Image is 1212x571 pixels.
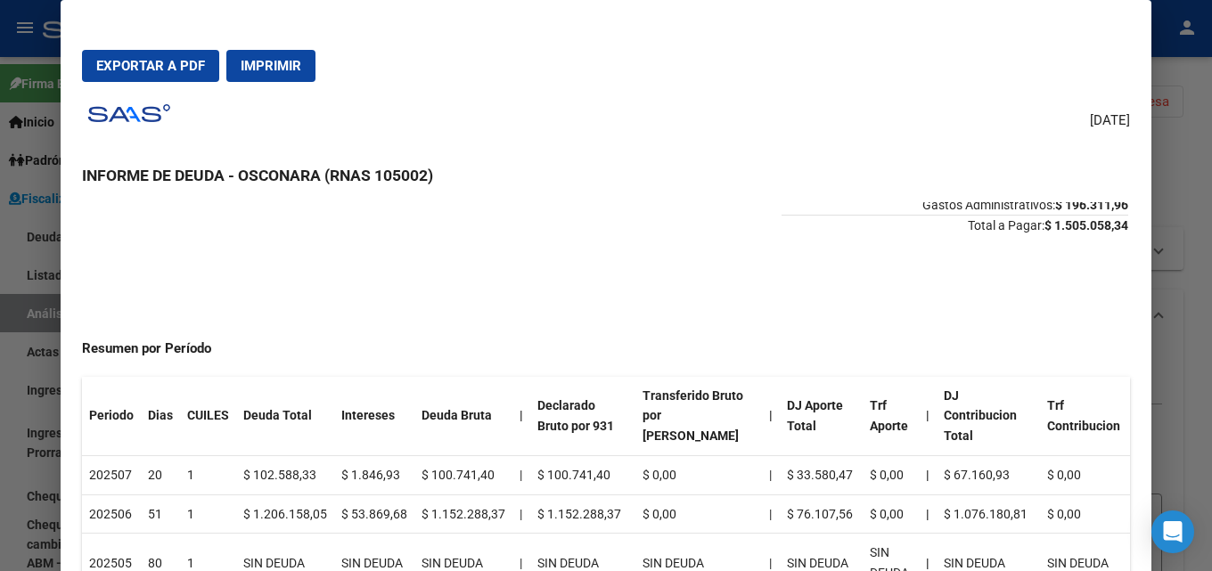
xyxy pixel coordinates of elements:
td: $ 53.869,68 [334,494,414,534]
td: $ 1.206.158,05 [236,494,334,534]
td: | [762,494,780,534]
th: DJ Aporte Total [780,377,863,456]
td: $ 0,00 [1040,494,1130,534]
td: 202507 [82,455,141,494]
td: $ 1.152.288,37 [530,494,635,534]
th: Transferido Bruto por [PERSON_NAME] [635,377,762,456]
td: $ 33.580,47 [780,455,863,494]
th: | [762,377,780,456]
th: Intereses [334,377,414,456]
th: Deuda Total [236,377,334,456]
span: Gastos Administrativos: [782,194,1128,212]
td: 1 [180,494,236,534]
th: | [919,377,937,456]
button: Exportar a PDF [82,50,219,82]
div: Open Intercom Messenger [1151,510,1194,553]
span: Exportar a PDF [96,58,205,74]
td: 51 [141,494,180,534]
td: | [512,494,530,534]
th: Dias [141,377,180,456]
td: | [762,455,780,494]
td: $ 1.846,93 [334,455,414,494]
span: Imprimir [241,58,301,74]
span: Total a Pagar: [782,215,1128,232]
td: $ 0,00 [863,494,919,534]
td: $ 67.160,93 [937,455,1040,494]
td: $ 0,00 [863,455,919,494]
td: 20 [141,455,180,494]
th: Deuda Bruta [414,377,512,456]
td: 1 [180,455,236,494]
td: $ 1.152.288,37 [414,494,512,534]
td: $ 100.741,40 [530,455,635,494]
td: $ 1.076.180,81 [937,494,1040,534]
td: $ 76.107,56 [780,494,863,534]
strong: $ 1.505.058,34 [1044,218,1128,232]
td: $ 102.588,33 [236,455,334,494]
td: | [512,455,530,494]
th: | [919,494,937,534]
th: DJ Contribucion Total [937,377,1040,456]
td: $ 100.741,40 [414,455,512,494]
td: 202506 [82,494,141,534]
th: Periodo [82,377,141,456]
td: $ 0,00 [635,494,762,534]
th: | [512,377,530,456]
td: $ 0,00 [635,455,762,494]
button: Imprimir [226,50,315,82]
th: Trf Aporte [863,377,919,456]
th: | [919,455,937,494]
th: Declarado Bruto por 931 [530,377,635,456]
h3: INFORME DE DEUDA - OSCONARA (RNAS 105002) [82,164,1130,187]
th: Trf Contribucion [1040,377,1130,456]
span: [DATE] [1090,110,1130,131]
td: $ 0,00 [1040,455,1130,494]
th: CUILES [180,377,236,456]
strong: $ 196.311,96 [1055,198,1128,212]
h4: Resumen por Período [82,339,1130,359]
